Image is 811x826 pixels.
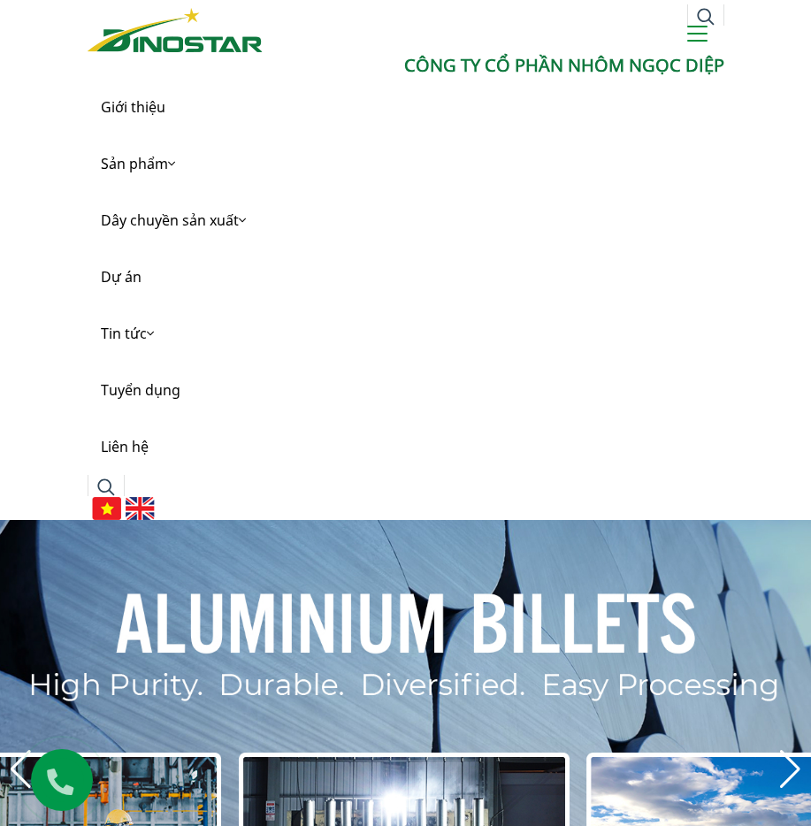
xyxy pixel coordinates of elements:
[126,497,155,520] img: English
[778,750,802,789] div: Next slide
[697,8,715,26] img: search
[88,362,724,418] a: Tuyển dụng
[88,249,724,305] a: Dự án
[88,135,724,192] a: Sản phẩm
[92,497,121,520] img: Tiếng Việt
[88,305,724,362] a: Tin tức
[88,79,724,135] a: Giới thiệu
[88,418,724,475] a: Liên hệ
[88,8,263,52] img: Nhôm Dinostar
[88,52,724,79] p: CÔNG TY CỔ PHẦN NHÔM NGỌC DIỆP
[88,192,724,249] a: Dây chuyền sản xuất
[97,478,115,496] img: search
[88,4,263,51] a: Nhôm Dinostar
